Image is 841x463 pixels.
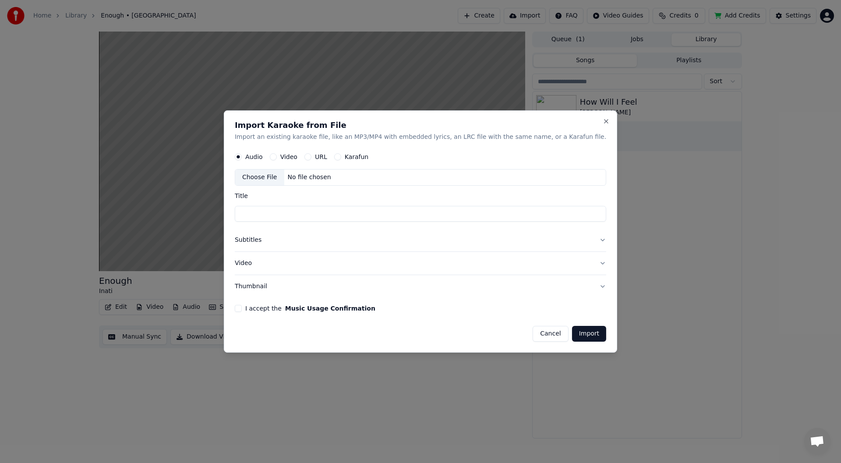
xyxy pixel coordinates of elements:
button: I accept the [285,305,375,311]
p: Import an existing karaoke file, like an MP3/MP4 with embedded lyrics, an LRC file with the same ... [235,133,606,141]
button: Video [235,252,606,275]
button: Thumbnail [235,275,606,298]
label: Audio [245,154,263,160]
h2: Import Karaoke from File [235,121,606,129]
label: I accept the [245,305,375,311]
button: Cancel [533,326,568,342]
button: Subtitles [235,229,606,252]
label: Karafun [345,154,369,160]
div: No file chosen [284,173,334,182]
label: URL [315,154,327,160]
label: Video [280,154,297,160]
div: Choose File [235,170,284,186]
label: Title [235,193,606,199]
button: Import [572,326,606,342]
